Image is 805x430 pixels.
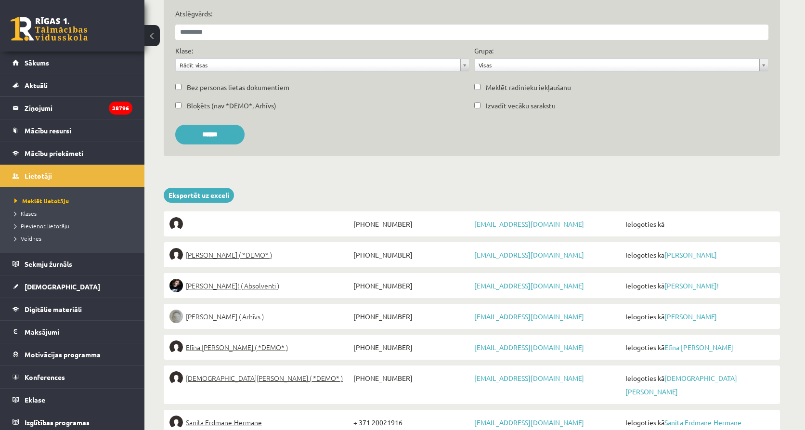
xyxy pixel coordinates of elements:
[351,416,472,429] span: + 371 20021916
[13,52,132,74] a: Sākums
[623,217,774,231] span: Ielogoties kā
[25,373,65,381] span: Konferences
[351,340,472,354] span: [PHONE_NUMBER]
[623,310,774,323] span: Ielogoties kā
[623,416,774,429] span: Ielogoties kā
[25,282,100,291] span: [DEMOGRAPHIC_DATA]
[25,395,45,404] span: Eklase
[187,101,276,111] label: Bloķēts (nav *DEMO*, Arhīvs)
[186,279,279,292] span: [PERSON_NAME]! ( Absolventi )
[479,59,755,71] span: Visas
[14,222,135,230] a: Pievienot lietotāju
[13,253,132,275] a: Sekmju žurnāls
[351,248,472,261] span: [PHONE_NUMBER]
[25,418,90,427] span: Izglītības programas
[176,59,469,71] a: Rādīt visas
[13,389,132,411] a: Eklase
[169,340,351,354] a: Elīna [PERSON_NAME] ( *DEMO* )
[25,171,52,180] span: Lietotāji
[474,343,584,352] a: [EMAIL_ADDRESS][DOMAIN_NAME]
[13,119,132,142] a: Mācību resursi
[14,235,41,242] span: Veidnes
[474,46,493,56] label: Grupa:
[623,248,774,261] span: Ielogoties kā
[13,298,132,320] a: Digitālie materiāli
[25,260,72,268] span: Sekmju žurnāls
[14,209,37,217] span: Klases
[169,279,183,292] img: Sofija Anrio-Karlauska!
[25,97,132,119] legend: Ziņojumi
[13,74,132,96] a: Aktuāli
[14,209,135,218] a: Klases
[351,310,472,323] span: [PHONE_NUMBER]
[623,279,774,292] span: Ielogoties kā
[175,9,768,19] label: Atslēgvārds:
[169,310,351,323] a: [PERSON_NAME] ( Arhīvs )
[186,371,343,385] span: [DEMOGRAPHIC_DATA][PERSON_NAME] ( *DEMO* )
[175,46,193,56] label: Klase:
[474,220,584,228] a: [EMAIL_ADDRESS][DOMAIN_NAME]
[25,305,82,313] span: Digitālie materiāli
[187,82,289,92] label: Bez personas lietas dokumentiem
[169,371,183,385] img: Krista Kristiāna Dumbre
[623,340,774,354] span: Ielogoties kā
[164,188,234,203] a: Eksportēt uz exceli
[474,374,584,382] a: [EMAIL_ADDRESS][DOMAIN_NAME]
[664,312,717,321] a: [PERSON_NAME]
[664,418,741,427] a: Sanita Erdmane-Hermane
[169,416,351,429] a: Sanita Erdmane-Hermane
[474,418,584,427] a: [EMAIL_ADDRESS][DOMAIN_NAME]
[169,248,351,261] a: [PERSON_NAME] ( *DEMO* )
[13,142,132,164] a: Mācību priekšmeti
[664,281,719,290] a: [PERSON_NAME]!
[25,321,132,343] legend: Maksājumi
[625,374,737,396] a: [DEMOGRAPHIC_DATA][PERSON_NAME]
[351,371,472,385] span: [PHONE_NUMBER]
[13,343,132,365] a: Motivācijas programma
[623,371,774,398] span: Ielogoties kā
[13,366,132,388] a: Konferences
[351,217,472,231] span: [PHONE_NUMBER]
[11,17,88,41] a: Rīgas 1. Tālmācības vidusskola
[186,340,288,354] span: Elīna [PERSON_NAME] ( *DEMO* )
[25,58,49,67] span: Sākums
[13,97,132,119] a: Ziņojumi38796
[109,102,132,115] i: 38796
[664,250,717,259] a: [PERSON_NAME]
[25,149,83,157] span: Mācību priekšmeti
[351,279,472,292] span: [PHONE_NUMBER]
[169,371,351,385] a: [DEMOGRAPHIC_DATA][PERSON_NAME] ( *DEMO* )
[474,281,584,290] a: [EMAIL_ADDRESS][DOMAIN_NAME]
[474,250,584,259] a: [EMAIL_ADDRESS][DOMAIN_NAME]
[14,234,135,243] a: Veidnes
[13,321,132,343] a: Maksājumi
[25,126,71,135] span: Mācību resursi
[13,165,132,187] a: Lietotāji
[14,197,69,205] span: Meklēt lietotāju
[186,310,264,323] span: [PERSON_NAME] ( Arhīvs )
[169,416,183,429] img: Sanita Erdmane-Hermane
[25,350,101,359] span: Motivācijas programma
[13,275,132,298] a: [DEMOGRAPHIC_DATA]
[14,222,69,230] span: Pievienot lietotāju
[14,196,135,205] a: Meklēt lietotāju
[180,59,456,71] span: Rādīt visas
[169,310,183,323] img: Lelde Braune
[186,416,262,429] span: Sanita Erdmane-Hermane
[186,248,272,261] span: [PERSON_NAME] ( *DEMO* )
[486,82,571,92] label: Meklēt radinieku iekļaušanu
[475,59,768,71] a: Visas
[169,340,183,354] img: Elīna Jolanta Bunce
[25,81,48,90] span: Aktuāli
[169,279,351,292] a: [PERSON_NAME]! ( Absolventi )
[474,312,584,321] a: [EMAIL_ADDRESS][DOMAIN_NAME]
[169,248,183,261] img: Elīna Elizabete Ancveriņa
[486,101,556,111] label: Izvadīt vecāku sarakstu
[664,343,733,352] a: Elīna [PERSON_NAME]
